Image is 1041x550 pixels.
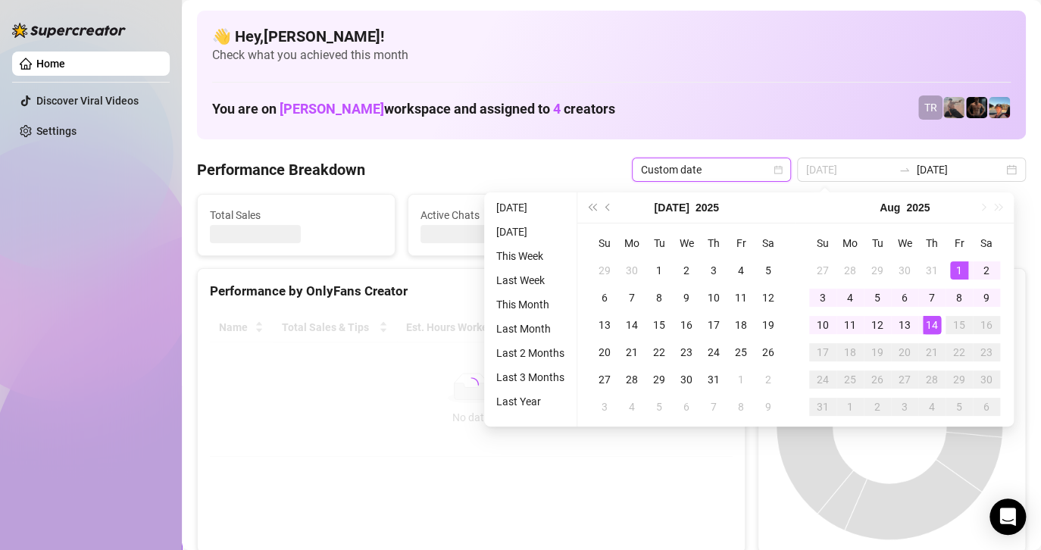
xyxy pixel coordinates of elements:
[864,257,891,284] td: 2025-07-29
[705,370,723,389] div: 31
[700,393,727,420] td: 2025-08-07
[197,159,365,180] h4: Performance Breakdown
[727,230,755,257] th: Fr
[809,230,836,257] th: Su
[759,370,777,389] div: 2
[809,393,836,420] td: 2025-08-31
[896,398,914,416] div: 3
[973,311,1000,339] td: 2025-08-16
[696,192,719,223] button: Choose a year
[646,366,673,393] td: 2025-07-29
[809,257,836,284] td: 2025-07-27
[946,339,973,366] td: 2025-08-22
[623,398,641,416] div: 4
[212,47,1011,64] span: Check what you achieved this month
[618,393,646,420] td: 2025-08-04
[618,311,646,339] td: 2025-07-14
[759,261,777,280] div: 5
[864,284,891,311] td: 2025-08-05
[700,339,727,366] td: 2025-07-24
[759,289,777,307] div: 12
[490,392,571,411] li: Last Year
[650,398,668,416] div: 5
[923,289,941,307] div: 7
[36,125,77,137] a: Settings
[923,398,941,416] div: 4
[732,370,750,389] div: 1
[700,230,727,257] th: Th
[755,311,782,339] td: 2025-07-19
[906,192,930,223] button: Choose a year
[596,316,614,334] div: 13
[918,366,946,393] td: 2025-08-28
[646,284,673,311] td: 2025-07-08
[918,393,946,420] td: 2025-09-04
[973,230,1000,257] th: Sa
[212,26,1011,47] h4: 👋 Hey, [PERSON_NAME] !
[841,289,859,307] div: 4
[210,207,383,223] span: Total Sales
[646,393,673,420] td: 2025-08-05
[950,370,968,389] div: 29
[899,164,911,176] span: swap-right
[673,393,700,420] td: 2025-08-06
[732,316,750,334] div: 18
[896,289,914,307] div: 6
[700,284,727,311] td: 2025-07-10
[864,393,891,420] td: 2025-09-02
[618,366,646,393] td: 2025-07-28
[946,311,973,339] td: 2025-08-15
[923,370,941,389] div: 28
[490,198,571,217] li: [DATE]
[918,311,946,339] td: 2025-08-14
[841,343,859,361] div: 18
[943,97,964,118] img: LC
[673,257,700,284] td: 2025-07-02
[646,230,673,257] th: Tu
[553,101,561,117] span: 4
[596,289,614,307] div: 6
[673,366,700,393] td: 2025-07-30
[864,339,891,366] td: 2025-08-19
[591,393,618,420] td: 2025-08-03
[950,261,968,280] div: 1
[677,343,696,361] div: 23
[868,398,886,416] div: 2
[950,289,968,307] div: 8
[618,339,646,366] td: 2025-07-21
[650,261,668,280] div: 1
[814,289,832,307] div: 3
[623,343,641,361] div: 21
[755,284,782,311] td: 2025-07-12
[896,261,914,280] div: 30
[918,339,946,366] td: 2025-08-21
[732,289,750,307] div: 11
[755,366,782,393] td: 2025-08-02
[759,316,777,334] div: 19
[918,230,946,257] th: Th
[212,101,615,117] h1: You are on workspace and assigned to creators
[814,316,832,334] div: 10
[918,284,946,311] td: 2025-08-07
[899,164,911,176] span: to
[950,316,968,334] div: 15
[841,261,859,280] div: 28
[623,316,641,334] div: 14
[946,284,973,311] td: 2025-08-08
[977,261,996,280] div: 2
[891,311,918,339] td: 2025-08-13
[814,398,832,416] div: 31
[727,366,755,393] td: 2025-08-01
[650,289,668,307] div: 8
[868,370,886,389] div: 26
[880,192,900,223] button: Choose a month
[841,370,859,389] div: 25
[896,343,914,361] div: 20
[673,284,700,311] td: 2025-07-09
[868,261,886,280] div: 29
[924,99,937,116] span: TR
[809,366,836,393] td: 2025-08-24
[705,289,723,307] div: 10
[868,289,886,307] div: 5
[973,339,1000,366] td: 2025-08-23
